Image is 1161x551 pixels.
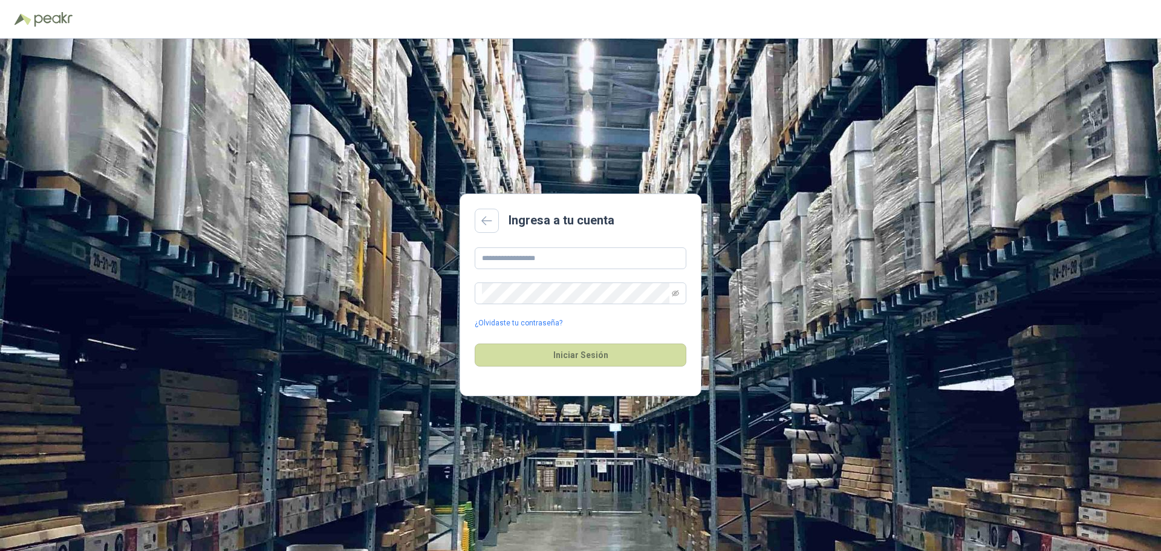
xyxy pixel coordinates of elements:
img: Logo [15,13,31,25]
img: Peakr [34,12,73,27]
a: ¿Olvidaste tu contraseña? [475,318,562,329]
button: Iniciar Sesión [475,344,686,367]
span: eye-invisible [672,290,679,297]
h2: Ingresa a tu cuenta [509,211,614,230]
